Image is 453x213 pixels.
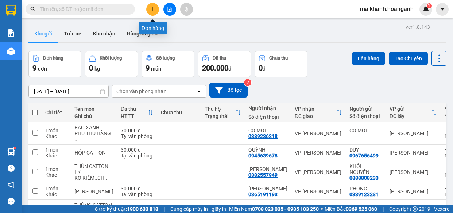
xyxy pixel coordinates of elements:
span: ... [104,175,109,181]
div: Tại văn phòng [121,153,154,159]
span: đ [263,66,266,72]
button: Số lượng9món [142,51,194,77]
button: Kho gửi [28,25,58,42]
div: Đã thu [213,56,226,61]
button: Kho nhận [87,25,121,42]
div: Tại văn phòng [121,133,154,139]
div: Chưa thu [161,110,197,115]
div: THÙN CATTON LK [74,163,113,175]
sup: 1 [14,147,16,149]
div: 0888808233 [349,175,379,181]
button: Bộ lọc [209,83,248,98]
th: Toggle SortBy [386,103,441,122]
div: 1 món [45,166,67,172]
div: [PERSON_NAME] [390,150,437,156]
span: plus [150,7,155,12]
span: 9 [32,64,36,72]
sup: 1 [427,3,432,8]
input: Select a date range. [29,85,108,97]
button: file-add [163,3,176,16]
div: Tại văn phòng [121,191,154,197]
div: 70.000 đ [121,128,154,133]
span: Hỗ trợ kỹ thuật: [91,205,158,213]
div: Người gửi [349,106,382,112]
div: Khối lượng [100,56,122,61]
sup: 2 [244,79,251,86]
th: Toggle SortBy [201,103,245,122]
span: ⚪️ [321,208,323,210]
div: Số điện thoại [349,113,382,119]
strong: 0369 525 060 [346,206,377,212]
span: Miền Nam [229,205,319,213]
button: plus [146,3,159,16]
img: warehouse-icon [7,148,15,156]
div: BAO XANH [74,125,113,130]
div: PHỤ THU HÀNG THEO KHÁCH CHUYẾN 22H [74,130,113,142]
div: Khác [45,172,67,178]
span: đơn [38,66,47,72]
div: 1 món [45,147,67,153]
div: Đơn hàng [43,56,63,61]
div: 0382557949 [248,172,278,178]
div: Ghi chú [74,113,113,119]
span: maikhanh.hoanganh [354,4,419,14]
div: ĐC lấy [390,113,431,119]
button: Trên xe [58,25,87,42]
div: Thu hộ [205,106,235,112]
span: món [151,66,161,72]
div: Số điện thoại [248,114,287,120]
div: [PERSON_NAME] [390,189,437,194]
span: 9 [146,64,150,72]
span: ... [74,136,79,142]
div: KIM NGÂN [248,186,287,191]
span: 200.000 [202,64,228,72]
span: notification [8,181,15,188]
button: Tạo Chuyến [389,52,428,65]
div: 30.000 đ [121,147,154,153]
div: Người nhận [248,105,287,111]
span: caret-down [439,6,446,12]
button: aim [180,3,193,16]
div: 1 món [45,128,67,133]
div: Đơn hàng [139,22,167,34]
div: VP gửi [390,106,431,112]
span: aim [184,7,189,12]
span: Miền Bắc [325,205,377,213]
div: VP [PERSON_NAME] [295,130,342,136]
span: message [8,198,15,205]
button: Hàng đã giao [121,25,163,42]
img: warehouse-icon [7,47,15,55]
div: KHÔI NGUYÊN [349,163,382,175]
div: Khác [45,133,67,139]
div: [PERSON_NAME] [390,169,437,175]
div: HTTT [121,113,148,119]
div: 0967656499 [349,153,379,159]
span: 0 [89,64,93,72]
strong: 0708 023 035 - 0935 103 250 [252,206,319,212]
div: Chọn văn phòng nhận [116,88,167,95]
div: ver 1.8.143 [406,23,430,31]
div: VP [PERSON_NAME] [295,150,342,156]
div: Tên món [74,106,113,112]
div: ĐC giao [295,113,336,119]
div: 0389236218 [248,133,278,139]
span: copyright [413,206,418,212]
div: THÙNG CATTON [74,189,113,194]
div: CÔ MỌI [248,128,287,133]
span: kg [94,66,100,72]
svg: open [196,88,202,94]
span: question-circle [8,165,15,172]
div: Số lượng [156,56,175,61]
span: 1 [428,3,430,8]
strong: 1900 633 818 [127,206,158,212]
span: | [383,205,384,213]
div: 0365191193 [248,191,278,197]
button: caret-down [436,3,449,16]
input: Tìm tên, số ĐT hoặc mã đơn [40,5,126,13]
div: 0945639678 [248,153,278,159]
span: đ [228,66,231,72]
div: KO KIỂM..CHƯA CƯỚC PR THU 40 [74,175,113,181]
th: Toggle SortBy [291,103,346,122]
button: Chưa thu0đ [255,51,307,77]
img: logo-vxr [6,5,16,16]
